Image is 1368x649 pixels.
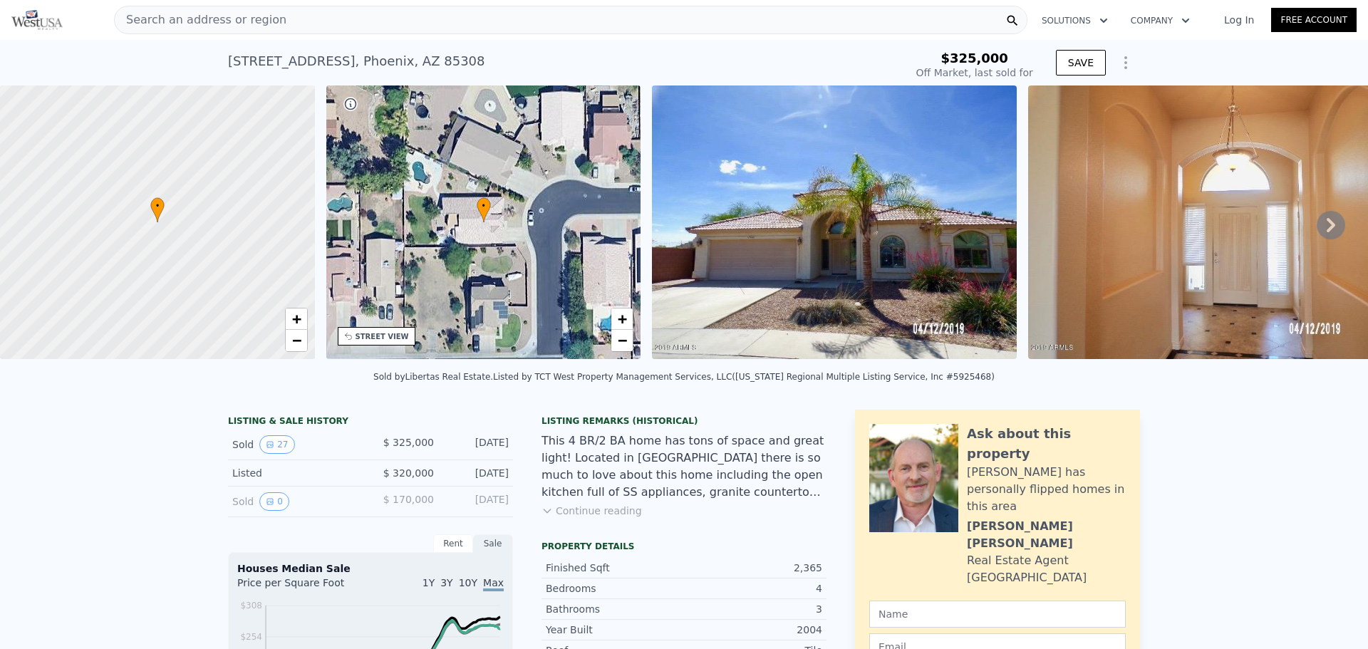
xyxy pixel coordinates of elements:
[611,308,633,330] a: Zoom in
[611,330,633,351] a: Zoom out
[286,308,307,330] a: Zoom in
[967,518,1126,552] div: [PERSON_NAME] [PERSON_NAME]
[291,310,301,328] span: +
[473,534,513,553] div: Sale
[546,623,684,637] div: Year Built
[232,435,359,454] div: Sold
[228,51,485,71] div: [STREET_ADDRESS] , Phoenix , AZ 85308
[237,576,370,598] div: Price per Square Foot
[259,492,289,511] button: View historical data
[684,561,822,575] div: 2,365
[286,330,307,351] a: Zoom out
[869,601,1126,628] input: Name
[1207,13,1271,27] a: Log In
[684,623,822,637] div: 2004
[433,534,473,553] div: Rent
[115,11,286,28] span: Search an address or region
[445,435,509,454] div: [DATE]
[1111,48,1140,77] button: Show Options
[240,632,262,642] tspan: $254
[291,331,301,349] span: −
[11,10,63,30] img: Pellego
[541,432,826,501] div: This 4 BR/2 BA home has tons of space and great light! Located in [GEOGRAPHIC_DATA] there is so m...
[618,310,627,328] span: +
[445,492,509,511] div: [DATE]
[150,197,165,222] div: •
[477,197,491,222] div: •
[373,372,493,382] div: Sold by Libertas Real Estate .
[1119,8,1201,33] button: Company
[916,66,1033,80] div: Off Market, last sold for
[383,494,434,505] span: $ 170,000
[493,372,995,382] div: Listed by TCT West Property Management Services, LLC ([US_STATE] Regional Multiple Listing Servic...
[546,561,684,575] div: Finished Sqft
[232,466,359,480] div: Listed
[1030,8,1119,33] button: Solutions
[541,541,826,552] div: Property details
[967,552,1069,569] div: Real Estate Agent
[541,504,642,518] button: Continue reading
[1271,8,1357,32] a: Free Account
[967,464,1126,515] div: [PERSON_NAME] has personally flipped homes in this area
[541,415,826,427] div: Listing Remarks (Historical)
[440,577,452,588] span: 3Y
[150,199,165,212] span: •
[423,577,435,588] span: 1Y
[684,602,822,616] div: 3
[477,199,491,212] span: •
[237,561,504,576] div: Houses Median Sale
[228,415,513,430] div: LISTING & SALE HISTORY
[546,581,684,596] div: Bedrooms
[459,577,477,588] span: 10Y
[383,437,434,448] span: $ 325,000
[445,466,509,480] div: [DATE]
[652,85,1017,359] img: Sale: 10251793 Parcel: 10687050
[967,569,1087,586] div: [GEOGRAPHIC_DATA]
[546,602,684,616] div: Bathrooms
[967,424,1126,464] div: Ask about this property
[232,492,359,511] div: Sold
[259,435,294,454] button: View historical data
[240,601,262,611] tspan: $308
[383,467,434,479] span: $ 320,000
[684,581,822,596] div: 4
[940,51,1008,66] span: $325,000
[356,331,409,342] div: STREET VIEW
[1056,50,1106,76] button: SAVE
[483,577,504,591] span: Max
[618,331,627,349] span: −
